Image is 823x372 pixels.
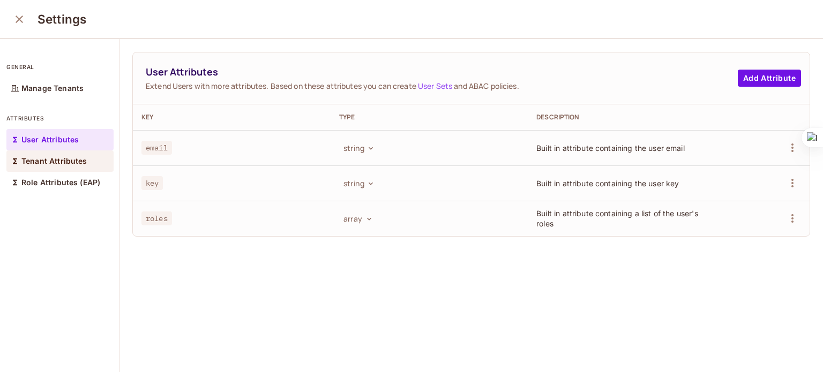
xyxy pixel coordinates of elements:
[38,12,86,27] h3: Settings
[418,81,452,91] a: User Sets
[141,211,172,225] span: roles
[21,135,79,144] p: User Attributes
[339,174,377,192] button: string
[21,178,100,187] p: Role Attributes (EAP)
[21,157,87,165] p: Tenant Attributes
[536,179,679,188] span: Built in attribute containing the user key
[339,113,520,122] div: Type
[146,81,738,91] span: Extend Users with more attributes. Based on these attributes you can create and ABAC policies.
[141,176,163,190] span: key
[738,70,801,87] button: Add Attribute
[536,113,717,122] div: Description
[536,209,698,228] span: Built in attribute containing a list of the user's roles
[6,114,114,123] p: attributes
[21,84,84,93] p: Manage Tenants
[141,113,322,122] div: Key
[9,9,30,30] button: close
[6,63,114,71] p: general
[339,139,377,156] button: string
[536,143,685,153] span: Built in attribute containing the user email
[141,141,172,155] span: email
[146,65,738,79] span: User Attributes
[339,210,376,227] button: array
